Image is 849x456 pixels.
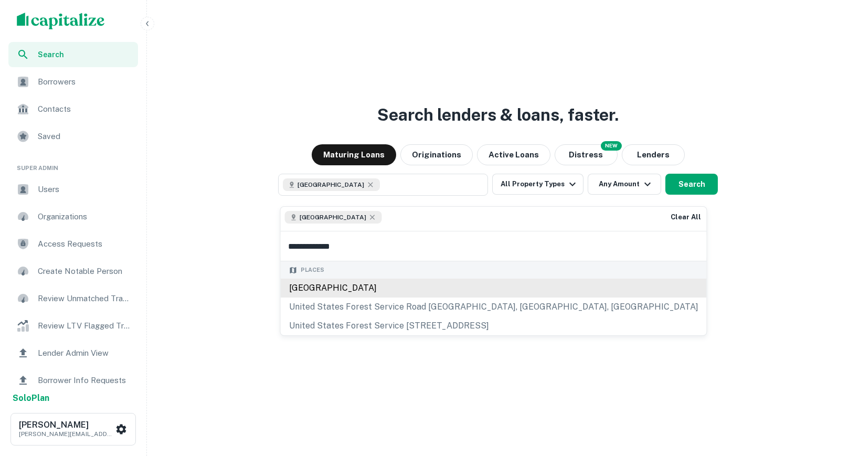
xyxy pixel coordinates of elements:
span: Lender Admin View [38,347,132,359]
a: Review Unmatched Transactions [8,286,138,311]
button: Maturing Loans [312,144,396,165]
button: Any Amount [588,174,661,195]
button: Search distressed loans with lien and other non-mortgage details. [555,144,618,165]
span: Users [38,183,132,196]
a: SoloPlan [13,392,49,405]
button: [GEOGRAPHIC_DATA] [278,174,488,196]
span: Borrower Info Requests [38,374,132,387]
span: Access Requests [38,238,132,250]
span: Search [38,49,132,60]
a: Access Requests [8,231,138,257]
a: Saved [8,124,138,149]
img: capitalize-logo.png [17,13,105,29]
button: Lenders [622,144,685,165]
span: [GEOGRAPHIC_DATA] [300,213,366,222]
a: Create Notable Person [8,259,138,284]
strong: Solo Plan [13,393,49,403]
a: Users [8,177,138,202]
a: Review LTV Flagged Transactions [8,313,138,338]
a: Lender Admin View [8,341,138,366]
li: Super Admin [8,151,138,177]
span: Organizations [38,210,132,223]
a: Borrower Info Requests [8,368,138,393]
a: Search [8,42,138,67]
a: Borrowers [8,69,138,94]
div: [GEOGRAPHIC_DATA] [281,279,707,298]
span: Create Notable Person [38,265,132,278]
span: Contacts [38,103,132,115]
span: Review LTV Flagged Transactions [38,320,132,332]
div: United States Forest Service [STREET_ADDRESS] [281,316,707,335]
p: [PERSON_NAME][EMAIL_ADDRESS][PERSON_NAME][DOMAIN_NAME] [19,429,113,439]
div: United States Forest Service Road [GEOGRAPHIC_DATA], [GEOGRAPHIC_DATA], [GEOGRAPHIC_DATA] [281,298,707,316]
button: All Property Types [492,174,583,195]
button: Active Loans [477,144,550,165]
a: Organizations [8,204,138,229]
iframe: Chat Widget [797,372,849,422]
span: Places [301,266,324,274]
button: Originations [400,144,473,165]
button: [PERSON_NAME][PERSON_NAME][EMAIL_ADDRESS][PERSON_NAME][DOMAIN_NAME] [10,413,136,446]
a: Contacts [8,97,138,122]
button: Search [665,174,718,195]
h3: Search lenders & loans, faster. [377,102,619,128]
div: NEW [601,141,622,151]
button: Clear All [669,211,703,224]
span: Saved [38,130,132,143]
span: [GEOGRAPHIC_DATA] [298,180,364,189]
span: Review Unmatched Transactions [38,292,132,305]
h6: [PERSON_NAME] [19,421,113,429]
span: Borrowers [38,76,132,88]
